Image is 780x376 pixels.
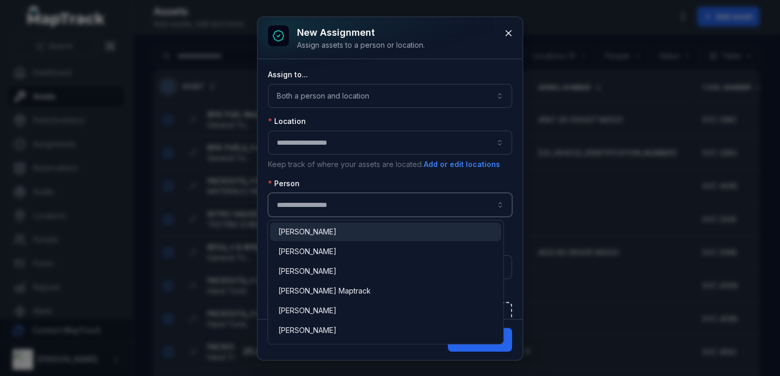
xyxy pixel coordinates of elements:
[268,193,512,217] input: assignment-add:person-label
[278,227,337,237] span: [PERSON_NAME]
[278,305,337,316] span: [PERSON_NAME]
[278,286,371,296] span: [PERSON_NAME] Maptrack
[278,325,337,336] span: [PERSON_NAME]
[278,266,337,276] span: [PERSON_NAME]
[278,246,337,257] span: [PERSON_NAME]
